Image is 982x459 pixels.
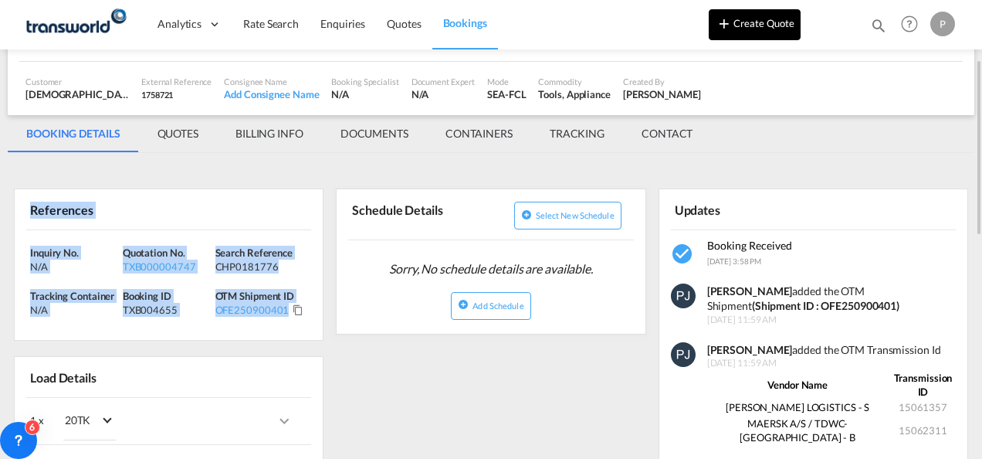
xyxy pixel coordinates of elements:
span: Add Schedule [472,301,523,311]
div: Updates [671,195,811,223]
td: MAERSK A/S / TDWC-[GEOGRAPHIC_DATA] - B [707,416,889,445]
span: Booking Received [707,239,792,252]
md-tab-item: TRACKING [531,115,623,152]
span: Search Reference [215,246,293,259]
strong: Transmission ID [894,372,953,398]
div: Add Consignee Name [224,87,319,101]
md-select: Choose [44,403,127,440]
div: Booking Specialist [331,76,398,87]
div: P [930,12,955,36]
span: Help [896,11,923,37]
button: icon-plus 400-fgCreate Quote [709,9,801,40]
div: Document Expert [411,76,476,87]
div: Mode [487,76,526,87]
span: Inquiry No. [30,246,79,259]
md-tab-item: BILLING INFO [217,115,322,152]
div: External Reference [141,76,212,87]
div: Commodity [538,76,610,87]
span: Sorry, No schedule details are available. [383,254,599,284]
md-tab-item: QUOTES [139,115,217,152]
span: Tracking Container [30,290,114,302]
div: Schedule Details [348,195,488,233]
body: Editor, editor12 [15,15,268,32]
div: N/A [30,303,119,317]
span: Enquiries [320,17,365,30]
div: TXB004655 [123,303,212,317]
div: TXB000004747 [123,260,212,274]
button: icon-plus-circleAdd Schedule [451,292,530,320]
div: References [26,195,166,223]
span: OTM Shipment ID [215,290,295,302]
md-icon: icon-checkbox-marked-circle [671,242,696,267]
div: Help [896,11,930,39]
strong: Vendor Name [767,379,828,391]
div: Consignee Name [224,76,319,87]
md-tab-item: CONTACT [623,115,711,152]
strong: [PERSON_NAME] [707,284,793,297]
md-icon: icon-magnify [870,17,887,34]
md-icon: icon-plus-circle [458,299,469,310]
img: 9seF9gAAAAGSURBVAMAowvrW6TakD8AAAAASUVORK5CYII= [671,342,696,367]
md-tab-item: CONTAINERS [427,115,531,152]
md-icon: Click to Copy [293,304,303,315]
button: icon-plus-circleSelect new schedule [514,202,621,229]
md-tab-item: DOCUMENTS [322,115,427,152]
md-icon: icon-plus 400-fg [715,14,733,32]
div: Load Details [26,363,103,390]
div: Customer [25,76,129,87]
div: added the OTM Shipment [707,284,957,314]
img: f753ae806dec11f0841701cdfdf085c0.png [23,7,127,42]
md-icon: icons/ic_keyboard_arrow_right_black_24px.svg [275,412,293,430]
span: 1758721 [141,90,173,100]
div: Pratik Jaiswal [623,87,701,101]
img: 9seF9gAAAAGSURBVAMAowvrW6TakD8AAAAASUVORK5CYII= [671,284,696,308]
td: 15061357 [889,399,957,415]
td: [PERSON_NAME] LOGISTICS - S [707,399,889,415]
span: Quotes [387,17,421,30]
span: Quotation No. [123,246,185,259]
div: 1 x [30,402,169,440]
span: Analytics [157,16,201,32]
div: Tools, Appliance [538,87,610,101]
div: Created By [623,76,701,87]
strong: [PERSON_NAME] [707,343,793,356]
span: Booking ID [123,290,171,302]
div: icon-magnify [870,17,887,40]
div: CHP0181776 [215,260,304,274]
td: 15062311 [889,416,957,445]
span: [DATE] 3:58 PM [707,257,762,266]
div: N/A [331,87,398,101]
div: N/A [411,87,476,101]
div: added the OTM Transmission Id [707,342,957,358]
span: Rate Search [243,17,299,30]
md-tab-item: BOOKING DETAILS [8,115,139,152]
div: N/A [30,260,119,274]
div: OFE250900401 [215,303,290,317]
strong: (Shipment ID : OFE250900401) [752,299,899,312]
md-pagination-wrapper: Use the left and right arrow keys to navigate between tabs [8,115,711,152]
div: SEA-FCL [487,87,526,101]
span: Select new schedule [536,210,615,220]
span: [DATE] 11:59 AM [707,314,957,327]
span: Bookings [443,16,487,29]
md-icon: icon-plus-circle [521,209,532,220]
div: [DEMOGRAPHIC_DATA][PERSON_NAME] [25,87,129,101]
span: [DATE] 11:59 AM [707,357,957,370]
